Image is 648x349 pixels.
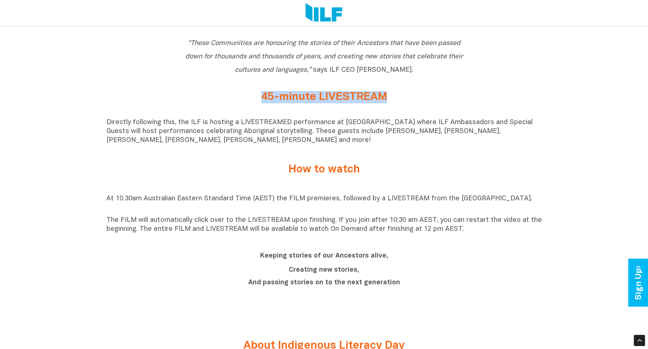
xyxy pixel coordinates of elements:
[106,216,542,234] p: The FILM will automatically click over to the LIVESTREAM upon finishing. If you join after 10:30 ...
[306,3,342,23] img: Logo
[106,118,542,145] p: Directly following this, the ILF is hosting a LIVESTREAMED performance at [GEOGRAPHIC_DATA] where...
[289,267,359,273] b: Creating new stories,
[185,164,464,176] h2: How to watch
[248,279,400,286] b: And passing stories on to the next generation
[260,253,388,259] b: Keeping stories of our Ancestors alive,
[185,40,463,73] i: “These Communities are honouring the stories of their Ancestors that have been passed down for th...
[106,194,542,212] p: At 10.30am Australian Eastern Standard Time (AEST) the FILM premieres, followed by a LIVESTREAM f...
[185,40,463,73] span: says ILF CEO [PERSON_NAME].
[634,335,645,346] div: Scroll Back to Top
[185,91,464,103] h2: 45-minute LIVESTREAM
